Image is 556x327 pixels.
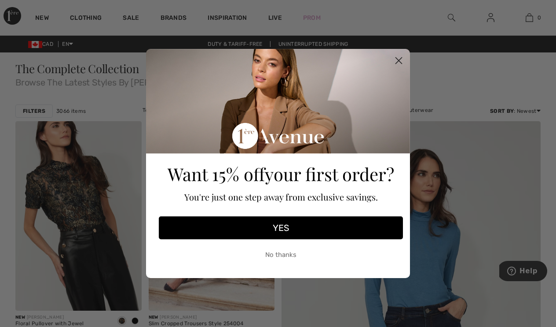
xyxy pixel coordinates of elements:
span: Want 15% off [168,162,265,186]
button: Close dialog [391,53,406,68]
button: No thanks [159,244,403,266]
button: YES [159,216,403,239]
span: You're just one step away from exclusive savings. [184,191,378,203]
span: Help [20,6,38,14]
span: your first order? [265,162,394,186]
